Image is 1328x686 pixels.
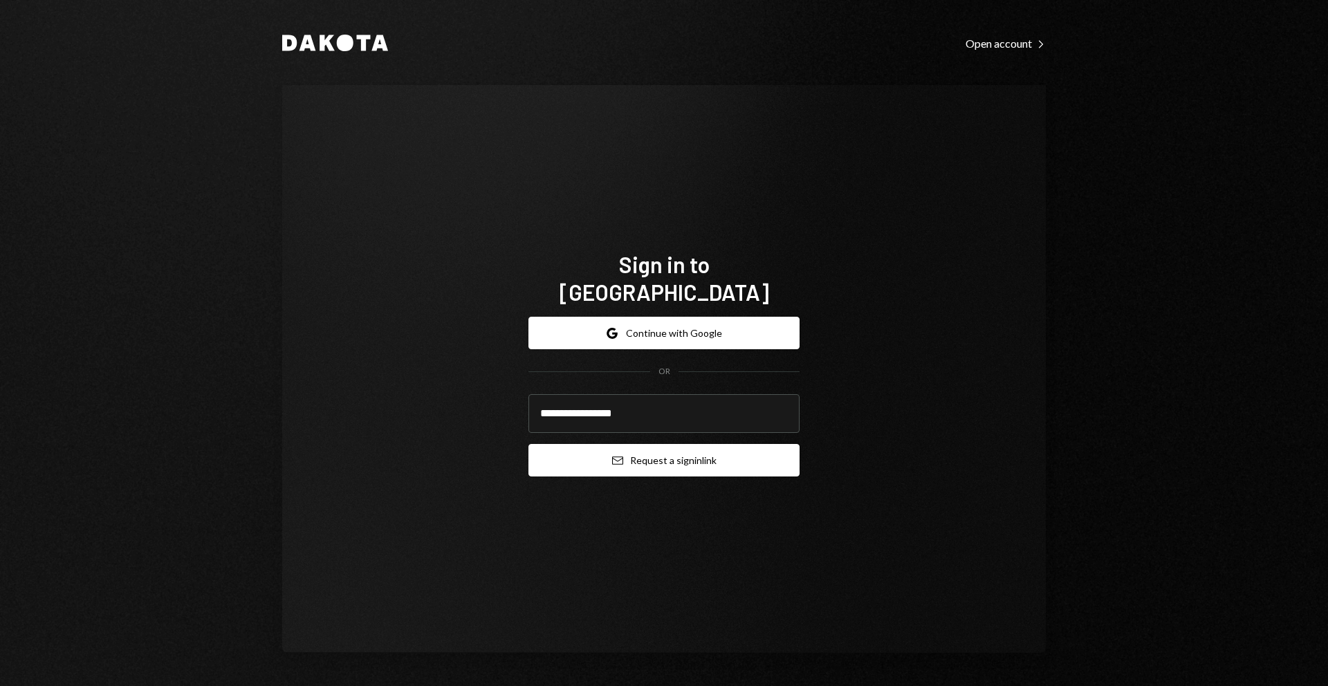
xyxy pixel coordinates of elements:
[528,250,800,306] h1: Sign in to [GEOGRAPHIC_DATA]
[966,35,1046,50] a: Open account
[966,37,1046,50] div: Open account
[528,317,800,349] button: Continue with Google
[528,444,800,476] button: Request a signinlink
[658,366,670,378] div: OR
